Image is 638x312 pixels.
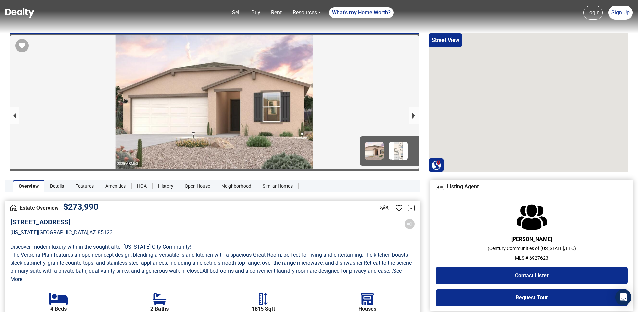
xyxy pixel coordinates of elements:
[429,33,462,47] button: Street View
[216,180,257,192] a: Neighborhood
[257,180,298,192] a: Similar Homes
[179,180,216,192] a: Open House
[202,268,389,274] span: All bedrooms and a convenient laundry room are designed for privacy and ease
[391,204,392,212] span: -
[431,160,441,170] img: Search Homes at Dealty
[436,236,628,242] h6: [PERSON_NAME]
[10,252,409,266] span: The kitchen boasts sleek cabinetry, granite countertops, and stainless steel appliances, includin...
[70,180,100,192] a: Features
[378,202,390,214] img: Listing View
[436,267,628,284] button: Contact Lister
[10,218,113,226] h5: [STREET_ADDRESS]
[517,204,547,231] img: Agent
[10,205,17,211] img: Overview
[150,306,169,312] b: 2 Baths
[249,6,263,19] a: Buy
[100,180,131,192] a: Amenities
[10,107,19,124] button: previous slide / item
[436,289,628,306] button: Request Tour
[63,202,98,212] span: $ 273,990
[396,205,402,211] img: Favourites
[365,142,384,160] img: Image
[436,245,628,252] p: ( Century Communities of [US_STATE], LLC )
[10,244,363,258] span: Discover modern luxury with in the sought-after [US_STATE] City Community! The Verbena Plan featu...
[131,180,152,192] a: HOA
[403,204,405,212] span: -
[5,8,34,18] img: Dealty - Buy, Sell & Rent Homes
[389,142,408,160] img: Image
[13,180,44,192] a: Overview
[10,260,413,274] span: Retreat to the serene primary suite with a private bath, dual vanity sinks, and a generous walk-i...
[10,229,113,237] p: [US_STATE][GEOGRAPHIC_DATA] , AZ 85123
[44,180,70,192] a: Details
[152,180,179,192] a: History
[268,6,284,19] a: Rent
[10,204,378,212] h4: Estate Overview -
[583,6,603,20] a: Login
[329,7,394,18] a: What's my Home Worth?
[436,184,444,190] img: Agent
[290,6,324,19] a: Resources
[358,306,376,312] b: Houses
[436,255,628,262] p: MLS # 6927623
[50,306,67,312] b: 4 Beds
[436,184,628,190] h4: Listing Agent
[10,268,403,282] a: ...See More
[252,306,275,312] b: 1815 Sqft
[608,6,633,20] a: Sign Up
[409,107,419,124] button: next slide / item
[615,289,631,305] div: Open Intercom Messenger
[408,205,415,211] a: -
[229,6,243,19] a: Sell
